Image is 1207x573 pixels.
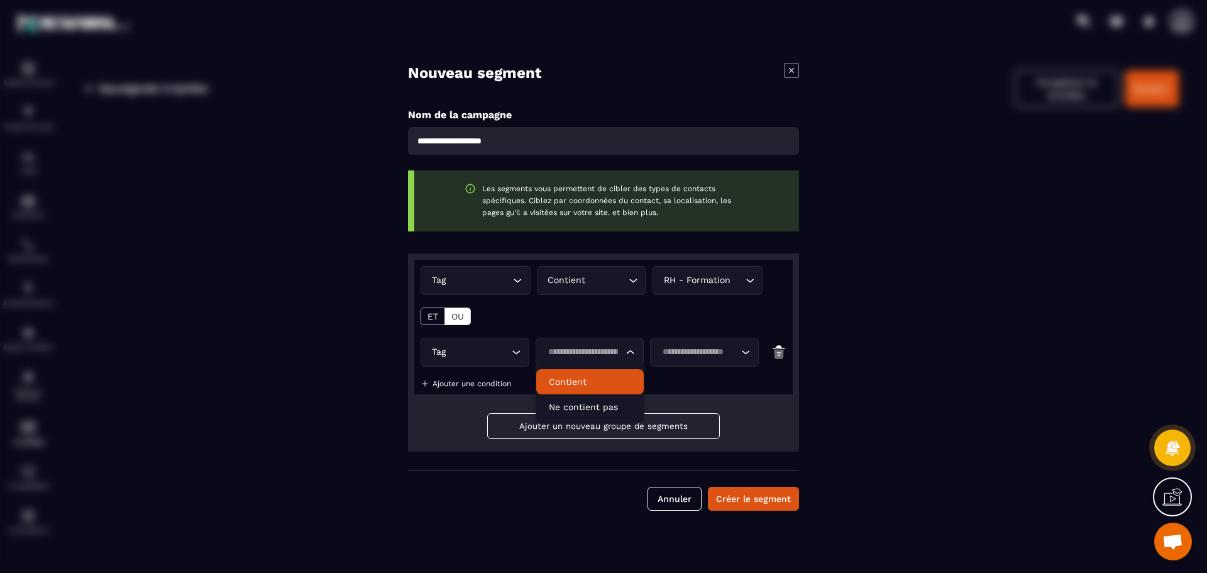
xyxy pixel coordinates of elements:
input: Search for option [733,274,742,287]
input: Search for option [448,274,510,287]
input: Search for option [544,345,624,359]
p: Ne contient pas [549,401,631,413]
input: Search for option [588,274,626,287]
span: Tag [429,345,448,359]
img: plus [421,379,429,388]
button: Annuler [648,487,702,511]
div: Search for option [421,266,531,295]
input: Search for option [448,345,509,359]
p: OU [451,311,464,321]
h4: Nouveau segment [408,63,541,84]
input: Search for option [658,345,738,359]
p: Ajouter une condition [433,379,511,388]
div: Search for option [653,266,763,295]
div: Search for option [536,338,644,367]
div: Search for option [537,266,647,295]
p: Nom de la campagne [408,109,799,121]
button: Créer le segment [708,487,799,511]
div: Search for option [421,338,529,367]
span: Tag [429,274,448,287]
img: trash [771,338,786,367]
p: Contient [549,376,631,388]
button: Ajouter un nouveau groupe de segments [487,413,720,439]
span: RH - Formation [661,274,733,287]
p: ET [427,311,438,321]
a: Ouvrir le chat [1154,523,1192,560]
div: Search for option [650,338,759,367]
span: Contient [545,274,588,287]
img: warning-green.f85f90c2.svg [465,183,476,194]
p: Les segments vous permettent de cibler des types de contacts spécifiques. Ciblez par coordonnées ... [482,183,749,219]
